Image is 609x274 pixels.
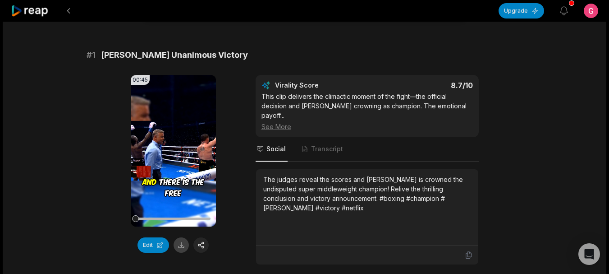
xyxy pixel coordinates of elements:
span: # 1 [87,49,96,61]
div: 8.7 /10 [376,81,473,90]
nav: Tabs [256,137,479,162]
span: Transcript [311,144,343,153]
button: Upgrade [499,3,544,19]
span: Social [266,144,286,153]
video: Your browser does not support mp4 format. [131,75,216,227]
span: [PERSON_NAME] Unanimous Victory [101,49,248,61]
div: This clip delivers the climactic moment of the fight—the official decision and [PERSON_NAME] crow... [261,92,473,131]
div: Virality Score [275,81,372,90]
div: The judges reveal the scores and [PERSON_NAME] is crowned the undisputed super middleweight champ... [263,175,471,213]
div: See More [261,122,473,131]
div: Open Intercom Messenger [578,243,600,265]
button: Edit [137,237,169,253]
